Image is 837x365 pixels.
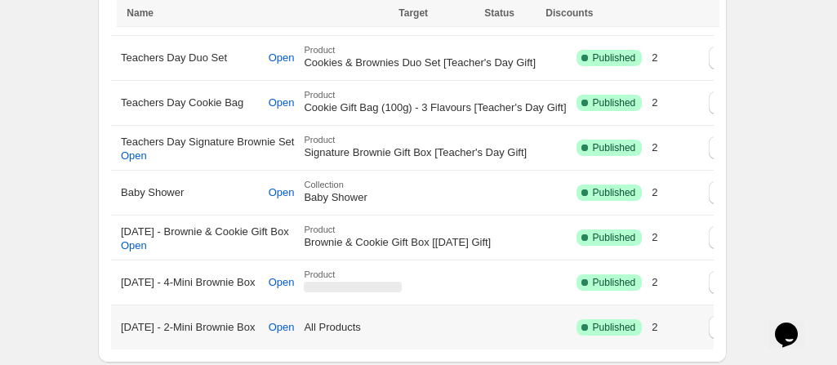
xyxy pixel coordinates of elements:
span: Open [269,96,295,109]
div: Name [127,5,154,21]
span: Open [121,239,147,252]
span: [DATE] - 4-Mini Brownie Box [121,274,255,291]
span: Open [269,51,295,65]
span: Baby Shower [304,191,367,203]
span: ‌ [304,282,402,292]
span: Product [304,269,566,279]
button: Open [709,136,754,159]
button: Open [709,181,754,204]
button: Open [111,234,157,257]
span: Cookie Gift Bag (100g) - 3 Flavours [Teacher's Day Gift] [304,101,566,114]
td: 2 [647,260,704,305]
span: Published [593,186,636,199]
button: Open [709,91,754,114]
span: Teachers Day Cookie Bag [121,95,243,111]
span: [DATE] - Brownie & Cookie Gift Box [121,224,289,240]
span: Product [304,90,566,100]
button: Open [259,89,305,117]
button: Open [259,314,305,341]
button: Open [259,269,305,296]
span: Published [593,321,636,334]
span: Cookies & Brownies Duo Set [Teacher's Day Gift] [304,56,536,69]
span: Product [304,135,566,145]
td: 2 [647,305,704,350]
span: Signature Brownie Gift Box [Teacher's Day Gift] [304,146,527,158]
button: Open [259,179,305,207]
span: Published [593,231,636,244]
span: Teachers Day Signature Brownie Set [121,134,294,150]
span: Published [593,96,636,109]
span: Published [593,141,636,154]
span: Product [304,225,566,234]
span: All Products [304,321,360,333]
button: Open [259,44,305,72]
span: [DATE] - 2-Mini Brownie Box [121,319,255,336]
span: Baby Shower [121,185,184,201]
iframe: chat widget [768,300,821,349]
button: Open [709,271,754,294]
button: Open [709,47,754,69]
td: 2 [647,126,704,171]
span: Product [304,45,566,55]
span: Open [269,321,295,334]
button: Open [709,316,754,339]
span: Open [269,276,295,289]
td: 2 [647,81,704,126]
button: Open [111,145,157,167]
span: Open [269,186,295,199]
span: Open [121,149,147,162]
span: Collection [304,180,566,189]
span: Teachers Day Duo Set [121,50,227,66]
td: 2 [647,216,704,260]
button: Open [709,226,754,249]
span: Brownie & Cookie Gift Box [[DATE] Gift] [304,236,491,248]
span: Published [593,51,636,65]
td: 2 [647,36,704,81]
td: 2 [647,171,704,216]
span: Published [593,276,636,289]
